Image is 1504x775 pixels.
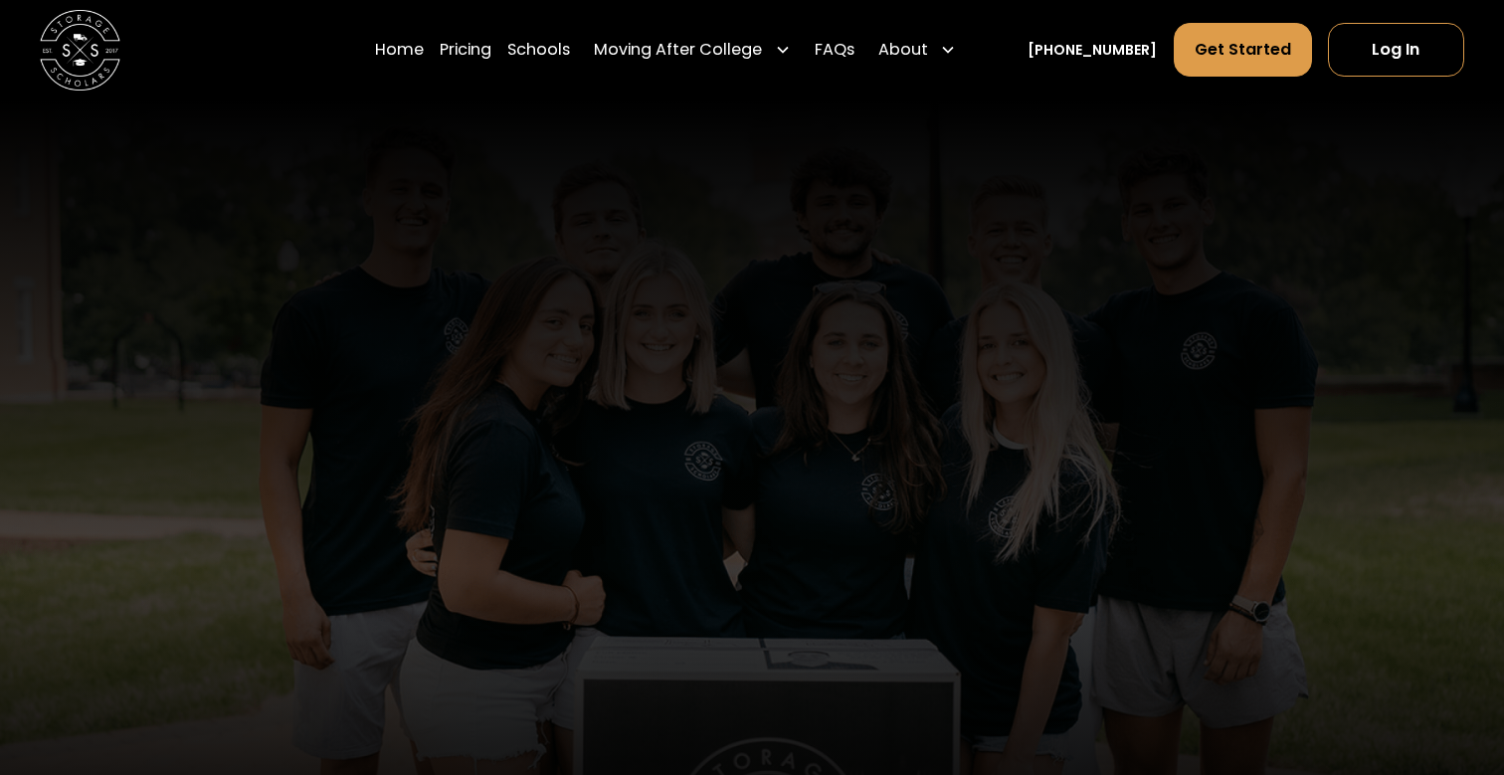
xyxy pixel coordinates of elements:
img: Storage Scholars main logo [40,10,120,91]
a: FAQs [815,22,854,78]
div: Moving After College [594,38,762,62]
a: Schools [507,22,570,78]
a: Log In [1328,23,1464,77]
a: [PHONE_NUMBER] [1028,40,1157,61]
a: Pricing [440,22,491,78]
a: Get Started [1174,23,1312,77]
div: Moving After College [586,22,798,78]
div: About [878,38,928,62]
a: Home [375,22,424,78]
div: About [870,22,964,78]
